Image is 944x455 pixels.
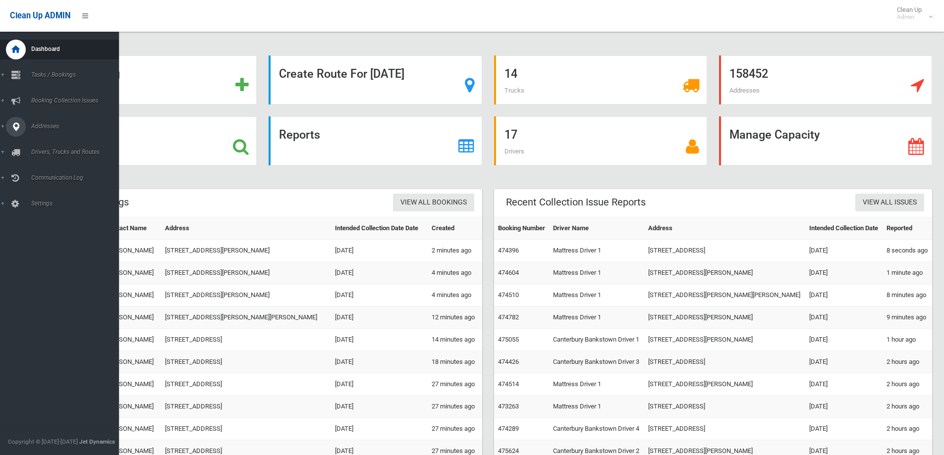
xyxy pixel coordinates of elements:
[28,200,126,207] span: Settings
[883,373,932,396] td: 2 hours ago
[498,447,519,455] a: 475624
[498,358,519,365] a: 474426
[883,306,932,329] td: 9 minutes ago
[331,351,428,373] td: [DATE]
[498,425,519,432] a: 474289
[102,306,161,329] td: [PERSON_NAME]
[498,380,519,388] a: 474514
[279,128,320,142] strong: Reports
[883,217,932,240] th: Reported
[494,55,707,104] a: 14 Trucks
[892,6,932,21] span: Clean Up
[883,351,932,373] td: 2 hours ago
[331,396,428,418] td: [DATE]
[428,262,482,284] td: 4 minutes ago
[805,306,883,329] td: [DATE]
[161,240,331,262] td: [STREET_ADDRESS][PERSON_NAME]
[498,269,519,276] a: 474604
[102,396,161,418] td: [PERSON_NAME]
[805,217,883,240] th: Intended Collection Date
[331,418,428,440] td: [DATE]
[719,116,932,165] a: Manage Capacity
[498,313,519,321] a: 474782
[102,329,161,351] td: [PERSON_NAME]
[805,373,883,396] td: [DATE]
[331,373,428,396] td: [DATE]
[428,284,482,306] td: 4 minutes ago
[644,240,805,262] td: [STREET_ADDRESS]
[644,217,805,240] th: Address
[644,418,805,440] td: [STREET_ADDRESS]
[549,306,644,329] td: Mattress Driver 1
[393,194,474,212] a: View All Bookings
[161,351,331,373] td: [STREET_ADDRESS]
[805,262,883,284] td: [DATE]
[549,351,644,373] td: Canterbury Bankstown Driver 3
[897,13,922,21] small: Admin
[102,240,161,262] td: [PERSON_NAME]
[331,262,428,284] td: [DATE]
[883,284,932,306] td: 8 minutes ago
[504,128,517,142] strong: 17
[161,262,331,284] td: [STREET_ADDRESS][PERSON_NAME]
[498,247,519,254] a: 474396
[8,438,78,445] span: Copyright © [DATE]-[DATE]
[805,418,883,440] td: [DATE]
[428,217,482,240] th: Created
[504,148,524,155] span: Drivers
[102,418,161,440] td: [PERSON_NAME]
[729,87,760,94] span: Addresses
[498,291,519,299] a: 474510
[644,351,805,373] td: [STREET_ADDRESS]
[729,128,820,142] strong: Manage Capacity
[805,351,883,373] td: [DATE]
[79,438,115,445] strong: Jet Dynamics
[102,262,161,284] td: [PERSON_NAME]
[644,306,805,329] td: [STREET_ADDRESS][PERSON_NAME]
[883,329,932,351] td: 1 hour ago
[498,336,519,343] a: 475055
[161,396,331,418] td: [STREET_ADDRESS]
[549,373,644,396] td: Mattress Driver 1
[549,396,644,418] td: Mattress Driver 1
[28,149,126,155] span: Drivers, Trucks and Routes
[269,116,482,165] a: Reports
[28,71,126,78] span: Tasks / Bookings
[102,351,161,373] td: [PERSON_NAME]
[498,403,519,410] a: 473263
[44,55,257,104] a: Add Booking
[331,306,428,329] td: [DATE]
[428,351,482,373] td: 18 minutes ago
[28,97,126,104] span: Booking Collection Issues
[331,284,428,306] td: [DATE]
[494,217,550,240] th: Booking Number
[28,174,126,181] span: Communication Log
[805,240,883,262] td: [DATE]
[161,217,331,240] th: Address
[494,116,707,165] a: 17 Drivers
[549,418,644,440] td: Canterbury Bankstown Driver 4
[428,240,482,262] td: 2 minutes ago
[428,396,482,418] td: 27 minutes ago
[883,418,932,440] td: 2 hours ago
[10,11,70,20] span: Clean Up ADMIN
[644,329,805,351] td: [STREET_ADDRESS][PERSON_NAME]
[331,217,428,240] th: Intended Collection Date Date
[102,217,161,240] th: Contact Name
[549,329,644,351] td: Canterbury Bankstown Driver 1
[883,262,932,284] td: 1 minute ago
[28,123,126,130] span: Addresses
[549,284,644,306] td: Mattress Driver 1
[729,67,768,81] strong: 158452
[331,240,428,262] td: [DATE]
[269,55,482,104] a: Create Route For [DATE]
[161,284,331,306] td: [STREET_ADDRESS][PERSON_NAME]
[883,396,932,418] td: 2 hours ago
[102,373,161,396] td: [PERSON_NAME]
[549,240,644,262] td: Mattress Driver 1
[549,217,644,240] th: Driver Name
[161,418,331,440] td: [STREET_ADDRESS]
[805,329,883,351] td: [DATE]
[44,116,257,165] a: Search
[805,396,883,418] td: [DATE]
